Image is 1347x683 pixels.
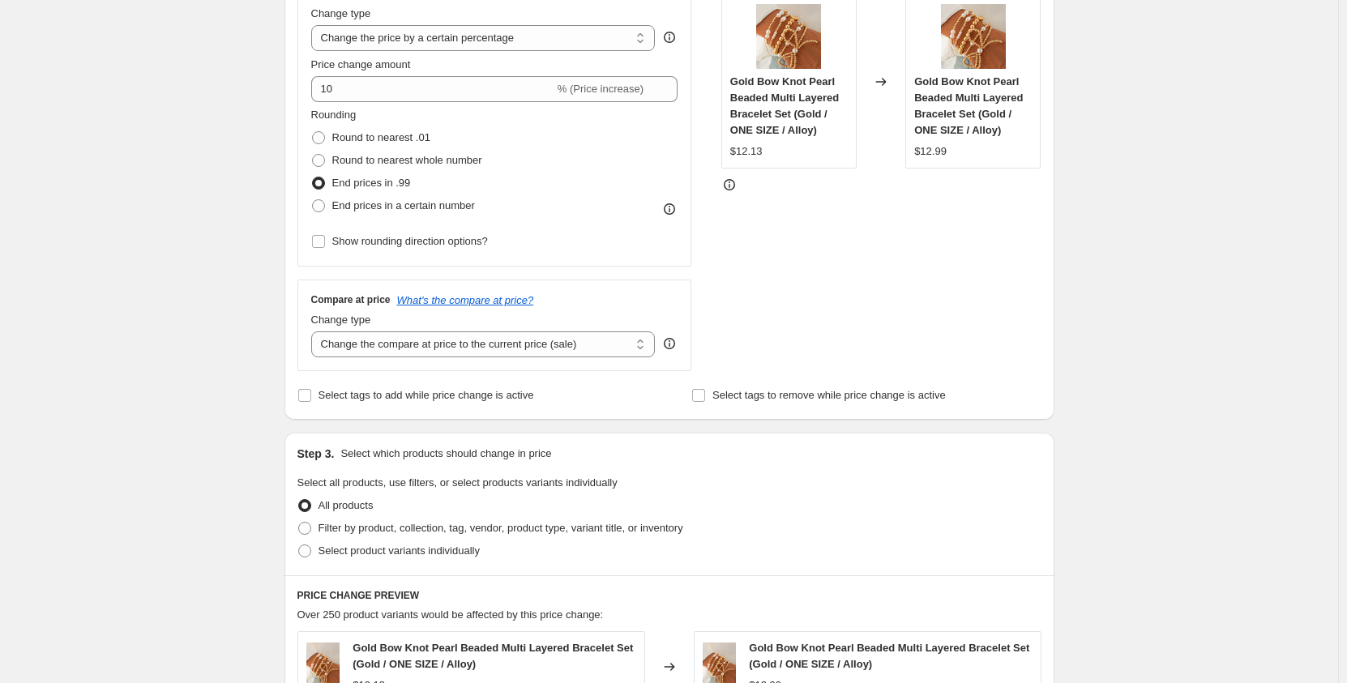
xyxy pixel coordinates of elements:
[311,293,391,306] h3: Compare at price
[332,131,430,143] span: Round to nearest .01
[319,544,480,557] span: Select product variants individually
[319,389,534,401] span: Select tags to add while price change is active
[756,4,821,69] img: 6b69921bd17db8d6_80x.jpg
[558,83,644,95] span: % (Price increase)
[353,642,633,670] span: Gold Bow Knot Pearl Beaded Multi Layered Bracelet Set (Gold / ONE SIZE / Alloy)
[311,76,554,102] input: -15
[297,589,1041,602] h6: PRICE CHANGE PREVIEW
[712,389,946,401] span: Select tags to remove while price change is active
[332,154,482,166] span: Round to nearest whole number
[914,143,947,160] div: $12.99
[311,109,357,121] span: Rounding
[332,199,475,211] span: End prices in a certain number
[730,143,763,160] div: $12.13
[311,7,371,19] span: Change type
[319,499,374,511] span: All products
[311,314,371,326] span: Change type
[311,58,411,70] span: Price change amount
[941,4,1006,69] img: 6b69921bd17db8d6_80x.jpg
[297,608,604,621] span: Over 250 product variants would be affected by this price change:
[297,476,618,489] span: Select all products, use filters, or select products variants individually
[914,75,1023,136] span: Gold Bow Knot Pearl Beaded Multi Layered Bracelet Set (Gold / ONE SIZE / Alloy)
[661,335,678,352] div: help
[749,642,1029,670] span: Gold Bow Knot Pearl Beaded Multi Layered Bracelet Set (Gold / ONE SIZE / Alloy)
[297,446,335,462] h2: Step 3.
[661,29,678,45] div: help
[397,294,534,306] button: What's the compare at price?
[319,522,683,534] span: Filter by product, collection, tag, vendor, product type, variant title, or inventory
[340,446,551,462] p: Select which products should change in price
[332,177,411,189] span: End prices in .99
[730,75,839,136] span: Gold Bow Knot Pearl Beaded Multi Layered Bracelet Set (Gold / ONE SIZE / Alloy)
[332,235,488,247] span: Show rounding direction options?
